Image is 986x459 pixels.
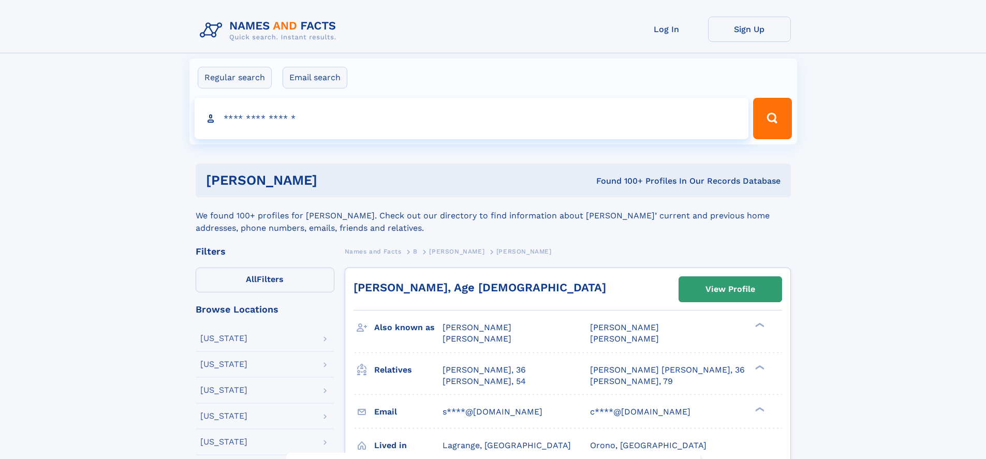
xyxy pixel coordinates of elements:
span: Orono, [GEOGRAPHIC_DATA] [590,440,707,450]
div: [US_STATE] [200,360,247,368]
div: ❯ [753,322,765,329]
button: Search Button [753,98,791,139]
div: [US_STATE] [200,438,247,446]
h3: Lived in [374,437,443,454]
div: [US_STATE] [200,334,247,343]
a: Names and Facts [345,245,402,258]
span: [PERSON_NAME] [590,334,659,344]
a: Sign Up [708,17,791,42]
span: [PERSON_NAME] [496,248,552,255]
span: All [246,274,257,284]
div: [US_STATE] [200,412,247,420]
h1: [PERSON_NAME] [206,174,457,187]
input: search input [195,98,749,139]
img: Logo Names and Facts [196,17,345,45]
div: ❯ [753,364,765,371]
span: [PERSON_NAME] [443,334,511,344]
div: We found 100+ profiles for [PERSON_NAME]. Check out our directory to find information about [PERS... [196,197,791,234]
span: B [413,248,418,255]
span: Lagrange, [GEOGRAPHIC_DATA] [443,440,571,450]
h3: Relatives [374,361,443,379]
h3: Also known as [374,319,443,336]
label: Filters [196,268,334,292]
a: Log In [625,17,708,42]
div: ❯ [753,406,765,412]
a: View Profile [679,277,782,302]
span: [PERSON_NAME] [429,248,484,255]
a: [PERSON_NAME], Age [DEMOGRAPHIC_DATA] [354,281,606,294]
a: [PERSON_NAME] [PERSON_NAME], 36 [590,364,745,376]
div: Filters [196,247,334,256]
span: [PERSON_NAME] [443,322,511,332]
h3: Email [374,403,443,421]
div: [US_STATE] [200,386,247,394]
label: Regular search [198,67,272,88]
a: [PERSON_NAME] [429,245,484,258]
a: [PERSON_NAME], 36 [443,364,526,376]
div: Browse Locations [196,305,334,314]
span: [PERSON_NAME] [590,322,659,332]
a: [PERSON_NAME], 54 [443,376,526,387]
div: Found 100+ Profiles In Our Records Database [457,175,781,187]
a: [PERSON_NAME], 79 [590,376,673,387]
a: B [413,245,418,258]
div: View Profile [705,277,755,301]
label: Email search [283,67,347,88]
